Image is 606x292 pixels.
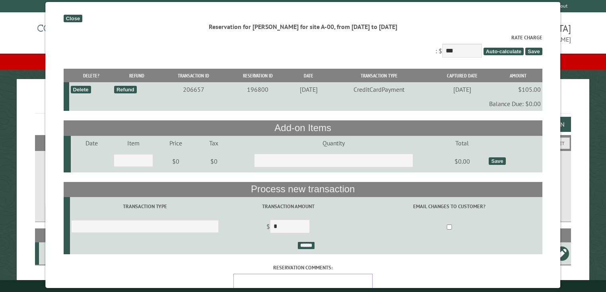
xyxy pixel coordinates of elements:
[227,82,289,97] td: 196800
[230,136,437,150] td: Quantity
[494,69,542,83] th: Amount
[220,216,357,238] td: $
[71,136,113,150] td: Date
[526,48,542,55] span: Save
[289,69,328,83] th: Date
[358,203,541,210] label: Email changes to customer?
[258,283,348,288] small: © Campground Commander LLC. All rights reserved.
[64,15,82,22] div: Close
[484,48,524,55] span: Auto-calculate
[198,150,231,172] td: $0
[70,97,542,111] td: Balance Due: $0.00
[161,82,227,97] td: 206657
[227,69,289,83] th: Reservation ID
[35,15,134,46] img: Campground Commander
[489,157,506,165] div: Save
[221,203,355,210] label: Transaction Amount
[71,86,91,93] div: Delete
[64,22,542,31] div: Reservation for [PERSON_NAME] for site A-00, from [DATE] to [DATE]
[328,82,430,97] td: CreditCardPayment
[64,34,542,41] label: Rate Charge
[35,135,571,150] h2: Filters
[64,34,542,60] div: : $
[42,249,86,257] div: A-00
[64,264,542,271] label: Reservation comments:
[437,150,488,172] td: $0.00
[71,203,219,210] label: Transaction Type
[328,69,430,83] th: Transaction Type
[113,136,154,150] td: Item
[198,136,231,150] td: Tax
[430,82,494,97] td: [DATE]
[64,182,542,197] th: Process new transaction
[155,150,198,172] td: $0
[289,82,328,97] td: [DATE]
[35,92,571,114] h1: Reservations
[114,86,137,93] div: Refund
[494,82,542,97] td: $105.00
[70,69,113,83] th: Delete?
[437,136,488,150] td: Total
[64,120,542,135] th: Add-on Items
[161,69,227,83] th: Transaction ID
[430,69,494,83] th: Captured Date
[39,228,87,242] th: Site
[113,69,161,83] th: Refund
[155,136,198,150] td: Price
